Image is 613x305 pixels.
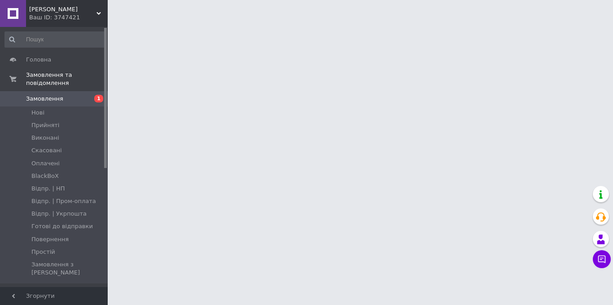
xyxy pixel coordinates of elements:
span: Оплачені [31,159,60,168]
button: Чат з покупцем [593,250,611,268]
span: 1 [94,95,103,102]
span: Замовлення та повідомлення [26,71,108,87]
span: Прийняті [31,121,59,129]
span: Скасовані [31,146,62,155]
span: Повернення [31,235,69,243]
span: Замовлення з [PERSON_NAME] [31,261,105,277]
span: Головна [26,56,51,64]
input: Пошук [4,31,106,48]
div: Ваш ID: 3747421 [29,13,108,22]
span: Замовлення [26,95,63,103]
span: BlackBoX [31,172,59,180]
span: Виконані [31,134,59,142]
span: Простій [31,248,55,256]
span: Відпр. | НП [31,185,65,193]
span: Дарило [29,5,96,13]
span: Готові до відправки [31,222,93,230]
span: Нові [31,109,44,117]
span: Відпр. | Укрпошта [31,210,87,218]
span: Відпр. | Пром-оплата [31,197,96,205]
